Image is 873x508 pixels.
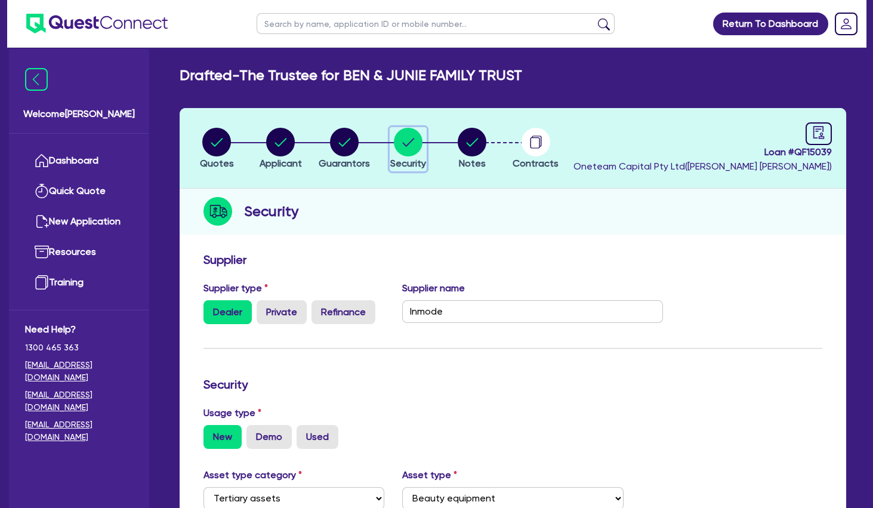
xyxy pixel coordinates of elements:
[35,275,49,290] img: training
[513,158,559,169] span: Contracts
[203,377,822,392] h3: Security
[459,158,486,169] span: Notes
[713,13,828,35] a: Return To Dashboard
[318,127,371,171] button: Guarantors
[203,425,242,449] label: New
[25,146,133,176] a: Dashboard
[390,158,426,169] span: Security
[260,158,302,169] span: Applicant
[25,359,133,384] a: [EMAIL_ADDRESS][DOMAIN_NAME]
[573,161,832,172] span: Oneteam Capital Pty Ltd ( [PERSON_NAME] [PERSON_NAME] )
[23,107,135,121] span: Welcome [PERSON_NAME]
[831,8,862,39] a: Dropdown toggle
[25,267,133,298] a: Training
[297,425,338,449] label: Used
[203,197,232,226] img: step-icon
[259,127,303,171] button: Applicant
[203,406,261,420] label: Usage type
[26,14,168,33] img: quest-connect-logo-blue
[319,158,370,169] span: Guarantors
[25,207,133,237] a: New Application
[311,300,375,324] label: Refinance
[457,127,487,171] button: Notes
[200,158,234,169] span: Quotes
[199,127,235,171] button: Quotes
[573,145,832,159] span: Loan # QF15039
[806,122,832,145] a: audit
[35,214,49,229] img: new-application
[812,126,825,139] span: audit
[35,184,49,198] img: quick-quote
[25,68,48,91] img: icon-menu-close
[512,127,559,171] button: Contracts
[25,418,133,444] a: [EMAIL_ADDRESS][DOMAIN_NAME]
[203,281,268,295] label: Supplier type
[203,468,302,482] label: Asset type category
[203,253,822,267] h3: Supplier
[244,201,298,222] h2: Security
[402,468,457,482] label: Asset type
[25,389,133,414] a: [EMAIL_ADDRESS][DOMAIN_NAME]
[402,281,465,295] label: Supplier name
[203,300,252,324] label: Dealer
[246,425,292,449] label: Demo
[25,176,133,207] a: Quick Quote
[390,127,427,171] button: Security
[180,67,522,84] h2: Drafted - The Trustee for BEN & JUNIE FAMILY TRUST
[257,13,615,34] input: Search by name, application ID or mobile number...
[35,245,49,259] img: resources
[257,300,307,324] label: Private
[25,237,133,267] a: Resources
[25,341,133,354] span: 1300 465 363
[25,322,133,337] span: Need Help?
